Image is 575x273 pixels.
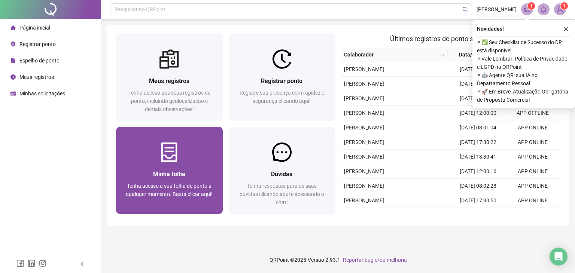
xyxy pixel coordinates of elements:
[344,125,384,131] span: [PERSON_NAME]
[505,106,560,120] td: APP OFFLINE
[451,106,505,120] td: [DATE] 12:00:00
[10,74,16,80] span: clock-circle
[540,6,547,13] span: bell
[505,193,560,208] td: APP ONLINE
[505,164,560,179] td: APP ONLINE
[505,208,560,223] td: APP ONLINE
[344,81,384,87] span: [PERSON_NAME]
[451,91,505,106] td: [DATE] 13:30:34
[344,168,384,174] span: [PERSON_NAME]
[19,58,60,64] span: Espelho de ponto
[308,257,324,263] span: Versão
[550,248,568,266] div: Open Intercom Messenger
[10,91,16,96] span: schedule
[390,35,511,43] span: Últimos registros de ponto sincronizados
[563,26,569,31] span: close
[477,5,517,13] span: [PERSON_NAME]
[344,50,437,59] span: Colaborador
[451,150,505,164] td: [DATE] 13:30:41
[39,260,46,267] span: instagram
[448,47,501,62] th: Data/Hora
[462,7,468,12] span: search
[451,208,505,223] td: [DATE] 13:30:16
[439,49,446,60] span: search
[19,25,50,31] span: Página inicial
[451,193,505,208] td: [DATE] 17:30:50
[101,247,575,273] footer: QRPoint © 2025 - 2.93.1 -
[524,6,530,13] span: notification
[554,4,566,15] img: 86121
[19,41,56,47] span: Registrar ponto
[344,139,384,145] span: [PERSON_NAME]
[271,171,292,178] span: Dúvidas
[344,110,384,116] span: [PERSON_NAME]
[477,71,571,88] span: ⚬ 🤖 Agente QR: sua IA no Departamento Pessoal
[10,25,16,30] span: home
[153,171,185,178] span: Minha folha
[19,74,54,80] span: Meus registros
[261,77,302,85] span: Registrar ponto
[28,260,35,267] span: linkedin
[16,260,24,267] span: facebook
[344,183,384,189] span: [PERSON_NAME]
[451,135,505,150] td: [DATE] 17:30:22
[451,50,492,59] span: Data/Hora
[19,91,65,96] span: Minhas solicitações
[149,77,189,85] span: Meus registros
[10,58,16,63] span: file
[116,34,223,121] a: Meus registrosTenha acesso aos seus registros de ponto, incluindo geolocalização e demais observa...
[240,90,324,104] span: Registre sua presença com rapidez e segurança clicando aqui!
[10,42,16,47] span: environment
[344,154,384,160] span: [PERSON_NAME]
[451,62,505,77] td: [DATE] 08:00:45
[240,183,324,205] span: Tenha respostas para as suas dúvidas clicando aqui e acessando o chat!
[530,3,533,9] span: 1
[344,66,384,72] span: [PERSON_NAME]
[451,120,505,135] td: [DATE] 08:01:04
[126,183,213,197] span: Tenha acesso a sua folha de ponto a qualquer momento. Basta clicar aqui!
[563,3,566,9] span: 1
[560,2,568,10] sup: Atualize o seu contato no menu Meus Dados
[505,150,560,164] td: APP ONLINE
[505,120,560,135] td: APP ONLINE
[451,77,505,91] td: [DATE] 17:30:10
[477,55,571,71] span: ⚬ Vale Lembrar: Política de Privacidade e LGPD na QRPoint
[229,127,335,214] a: DúvidasTenha respostas para as suas dúvidas clicando aqui e acessando o chat!
[344,95,384,101] span: [PERSON_NAME]
[451,179,505,193] td: [DATE] 08:02:28
[477,25,504,33] span: Novidades !
[229,34,335,121] a: Registrar pontoRegistre sua presença com rapidez e segurança clicando aqui!
[527,2,535,10] sup: 1
[440,52,445,57] span: search
[128,90,210,112] span: Tenha acesso aos seus registros de ponto, incluindo geolocalização e demais observações!
[477,38,571,55] span: ⚬ ✅ Seu Checklist de Sucesso do DP está disponível
[505,179,560,193] td: APP ONLINE
[343,257,407,263] span: Reportar bug e/ou melhoria
[116,127,223,214] a: Minha folhaTenha acesso a sua folha de ponto a qualquer momento. Basta clicar aqui!
[344,197,384,203] span: [PERSON_NAME]
[79,261,85,267] span: left
[505,135,560,150] td: APP ONLINE
[477,88,571,104] span: ⚬ 🚀 Em Breve, Atualização Obrigatória de Proposta Comercial
[451,164,505,179] td: [DATE] 12:00:16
